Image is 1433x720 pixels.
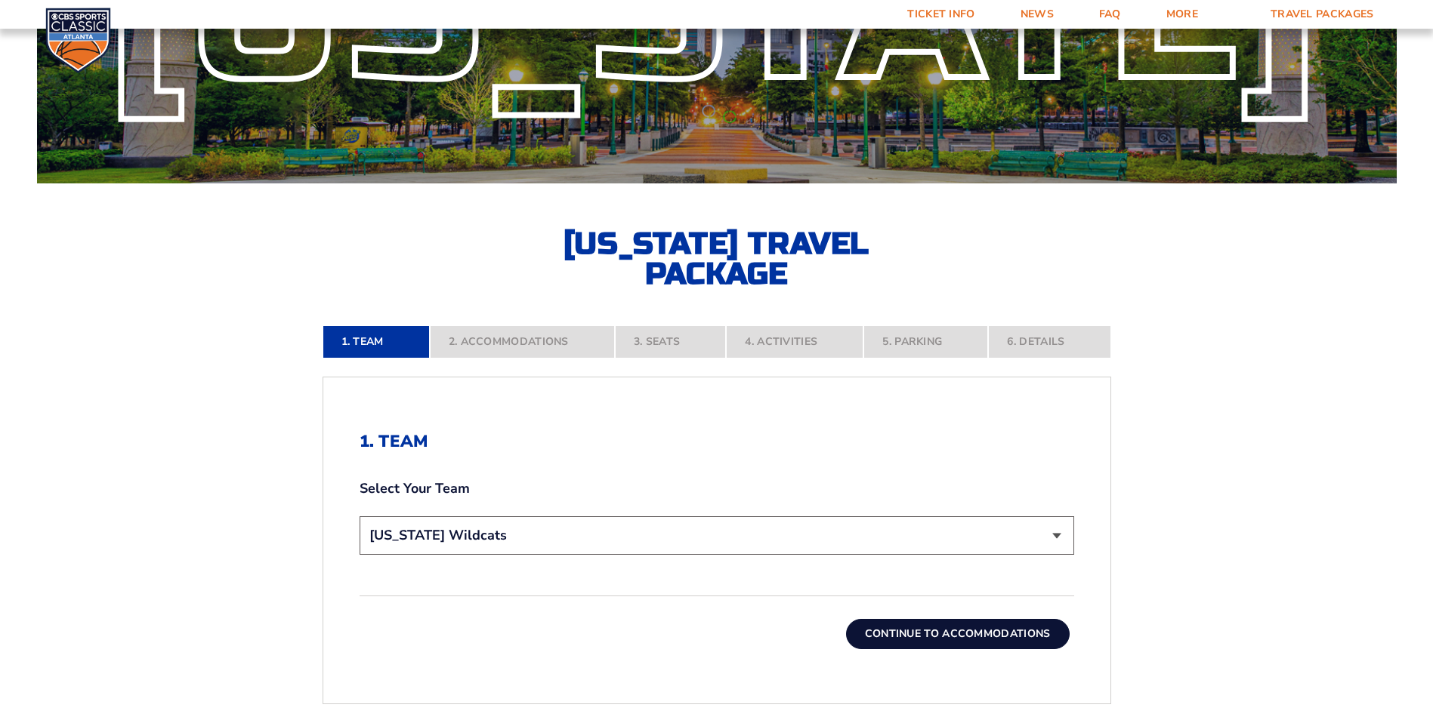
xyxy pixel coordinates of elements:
h2: [US_STATE] Travel Package [551,229,883,289]
h2: 1. Team [360,432,1074,451]
img: CBS Sports Classic [45,8,111,73]
button: Continue To Accommodations [846,619,1070,649]
label: Select Your Team [360,479,1074,498]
